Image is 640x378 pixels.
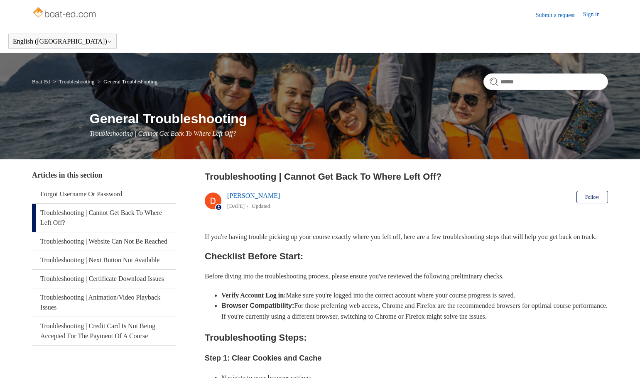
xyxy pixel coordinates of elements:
li: Updated [252,203,270,209]
li: Troubleshooting [51,78,96,85]
li: Boat-Ed [32,78,51,85]
a: Troubleshooting | Credit Card Is Not Being Accepted For The Payment Of A Course [32,317,176,345]
h3: Step 1: Clear Cookies and Cache [205,352,608,364]
a: [PERSON_NAME] [227,192,280,199]
time: 05/14/2024, 13:31 [227,203,245,209]
a: Troubleshooting [59,78,94,85]
a: Sign in [583,10,608,20]
img: Boat-Ed Help Center home page [32,5,98,22]
a: Troubleshooting | Cannot Get Back To Where Left Off? [32,204,176,232]
button: English ([GEOGRAPHIC_DATA]) [13,38,112,45]
strong: Verify Account Log in: [221,292,286,299]
li: General Troubleshooting [96,78,157,85]
li: Make sure you're logged into the correct account where your course progress is saved. [221,290,608,301]
button: Follow Article [576,191,608,203]
a: Forgot Username Or Password [32,185,176,203]
span: Articles in this section [32,171,102,179]
p: Before diving into the troubleshooting process, please ensure you've reviewed the following preli... [205,271,608,282]
a: Troubleshooting | Certificate Download Issues [32,270,176,288]
h2: Checklist Before Start: [205,249,608,263]
h1: General Troubleshooting [90,109,608,129]
h2: Troubleshooting Steps: [205,330,608,345]
a: Troubleshooting | Animation/Video Playback Issues [32,288,176,317]
a: Boat-Ed [32,78,50,85]
li: For those preferring web access, Chrome and Firefox are the recommended browsers for optimal cour... [221,300,608,322]
a: General Troubleshooting [103,78,157,85]
a: Troubleshooting | Website Can Not Be Reached [32,232,176,251]
a: Troubleshooting | Next Button Not Available [32,251,176,269]
div: Live chat [612,350,634,372]
strong: Browser Compatibility: [221,302,294,309]
a: Submit a request [536,11,583,20]
input: Search [483,73,608,90]
h2: Troubleshooting | Cannot Get Back To Where Left Off? [205,170,608,183]
span: Troubleshooting | Cannot Get Back To Where Left Off? [90,130,236,137]
p: If you're having trouble picking up your course exactly where you left off, here are a few troubl... [205,232,608,242]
